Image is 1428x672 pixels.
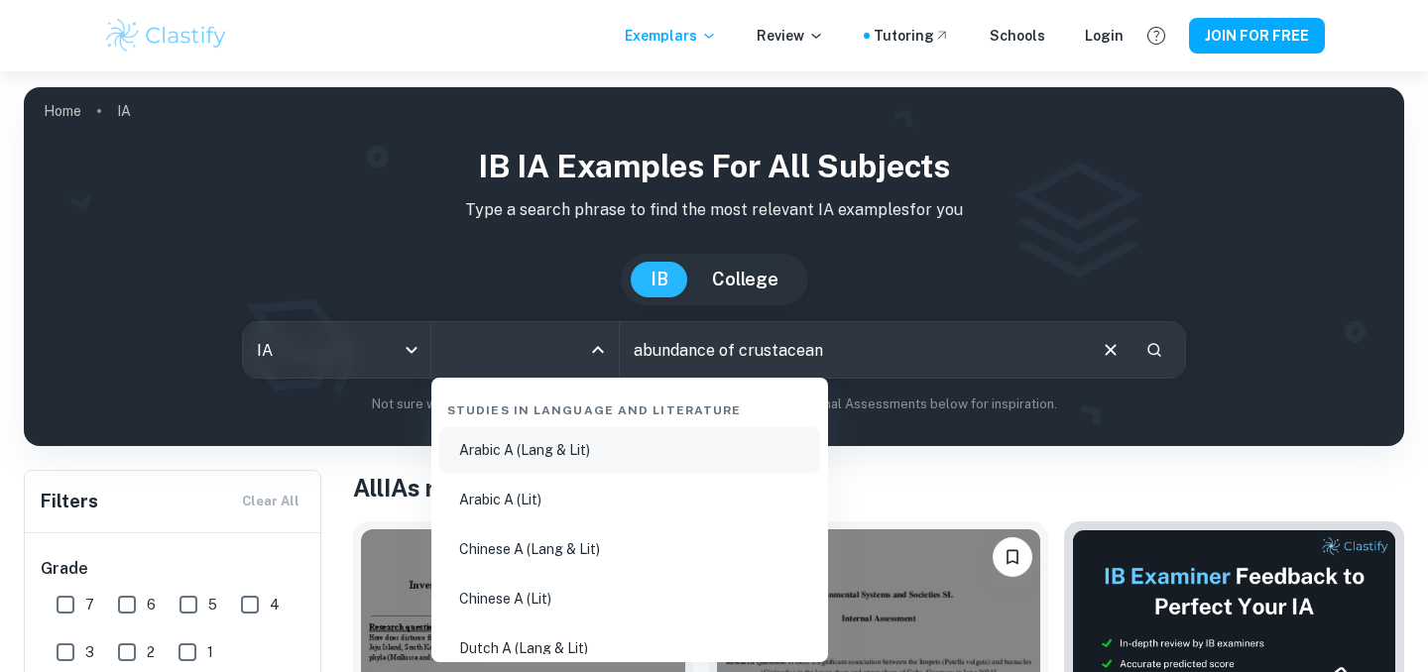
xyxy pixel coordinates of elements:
li: Chinese A (Lit) [439,576,820,621]
h6: Filters [41,488,98,515]
div: Studies in Language and Literature [439,386,820,427]
p: Type a search phrase to find the most relevant IA examples for you [40,198,1388,222]
a: Home [44,97,81,125]
span: 4 [270,594,280,616]
span: 2 [147,641,155,663]
img: Clastify logo [103,16,229,56]
button: Close [584,336,612,364]
span: 1 [207,641,213,663]
button: Please log in to bookmark exemplars [993,537,1032,577]
span: 7 [85,594,94,616]
button: IB [631,262,688,297]
input: E.g. player arrangements, enthalpy of combustion, analysis of a big city... [620,322,1084,378]
button: College [692,262,798,297]
a: Schools [990,25,1045,47]
h1: IB IA examples for all subjects [40,143,1388,190]
p: IA [117,100,131,122]
div: IA [243,322,430,378]
h6: Grade [41,557,306,581]
span: 5 [208,594,217,616]
li: Arabic A (Lit) [439,477,820,522]
p: Not sure what to search for? You can always look through our example Internal Assessments below f... [40,394,1388,414]
span: 6 [147,594,156,616]
li: Dutch A (Lang & Lit) [439,625,820,671]
span: 3 [85,641,94,663]
button: Help and Feedback [1139,19,1173,53]
a: Tutoring [874,25,950,47]
button: JOIN FOR FREE [1189,18,1325,54]
h1: All IAs related to: [353,470,1404,505]
p: Exemplars [625,25,717,47]
li: Chinese A (Lang & Lit) [439,526,820,572]
a: Login [1085,25,1124,47]
li: Arabic A (Lang & Lit) [439,427,820,473]
p: Review [757,25,824,47]
button: Search [1137,333,1171,367]
img: profile cover [24,87,1404,446]
button: Clear [1092,331,1130,369]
